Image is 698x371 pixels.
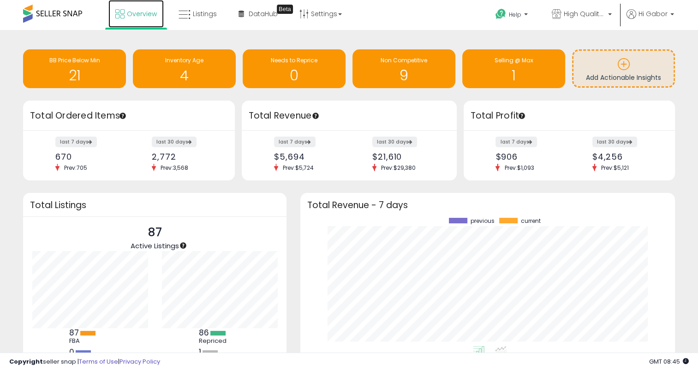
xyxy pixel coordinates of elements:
span: current [521,218,541,224]
h3: Total Profit [471,109,668,122]
h1: 4 [137,68,231,83]
span: Prev: $5,724 [278,164,318,172]
label: last 7 days [55,137,97,147]
span: Prev: 705 [60,164,92,172]
span: Prev: $1,093 [500,164,538,172]
span: Inventory Age [165,56,203,64]
div: $21,610 [372,152,441,162]
div: FBA [69,337,111,345]
div: 670 [55,152,122,162]
b: 86 [199,327,209,338]
b: 0 [69,347,74,358]
span: Prev: 3,568 [156,164,193,172]
span: Prev: $5,121 [597,164,633,172]
div: seller snap | | [9,358,160,366]
span: Hi Gabor [638,9,668,18]
span: Prev: $29,380 [376,164,420,172]
h1: 21 [28,68,121,83]
a: Privacy Policy [119,357,160,366]
span: Needs to Reprice [271,56,317,64]
h1: 9 [357,68,451,83]
div: Tooltip anchor [179,241,187,250]
a: Needs to Reprice 0 [243,49,346,88]
span: previous [471,218,495,224]
span: DataHub [249,9,278,18]
div: Repriced [199,337,240,345]
h1: 1 [467,68,561,83]
div: Tooltip anchor [518,112,526,120]
span: BB Price Below Min [49,56,100,64]
b: 87 [69,327,79,338]
a: BB Price Below Min 21 [23,49,126,88]
a: Non Competitive 9 [352,49,455,88]
div: Tooltip anchor [277,5,293,14]
i: Get Help [495,8,507,20]
h3: Total Ordered Items [30,109,228,122]
h3: Total Revenue [249,109,450,122]
label: last 7 days [274,137,316,147]
span: Non Competitive [381,56,427,64]
span: Add Actionable Insights [586,73,661,82]
label: last 7 days [495,137,537,147]
a: Selling @ Max 1 [462,49,565,88]
label: last 30 days [592,137,637,147]
div: $906 [495,152,562,162]
div: $5,694 [274,152,342,162]
div: Tooltip anchor [119,112,127,120]
div: $4,256 [592,152,659,162]
div: Tooltip anchor [311,112,320,120]
div: 2,772 [152,152,218,162]
span: Active Listings [131,241,179,251]
label: last 30 days [372,137,417,147]
span: Listings [193,9,217,18]
h1: 0 [247,68,341,83]
a: Inventory Age 4 [133,49,236,88]
p: 87 [131,224,179,241]
a: Add Actionable Insights [573,51,674,86]
span: High Quality Good Prices [564,9,605,18]
b: 1 [199,347,201,358]
a: Terms of Use [79,357,118,366]
h3: Total Revenue - 7 days [307,202,668,209]
span: Selling @ Max [495,56,533,64]
h3: Total Listings [30,202,280,209]
a: Help [488,1,537,30]
label: last 30 days [152,137,197,147]
a: Hi Gabor [626,9,674,30]
span: Help [509,11,521,18]
span: Overview [127,9,157,18]
span: 2025-10-13 08:45 GMT [649,357,689,366]
strong: Copyright [9,357,43,366]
